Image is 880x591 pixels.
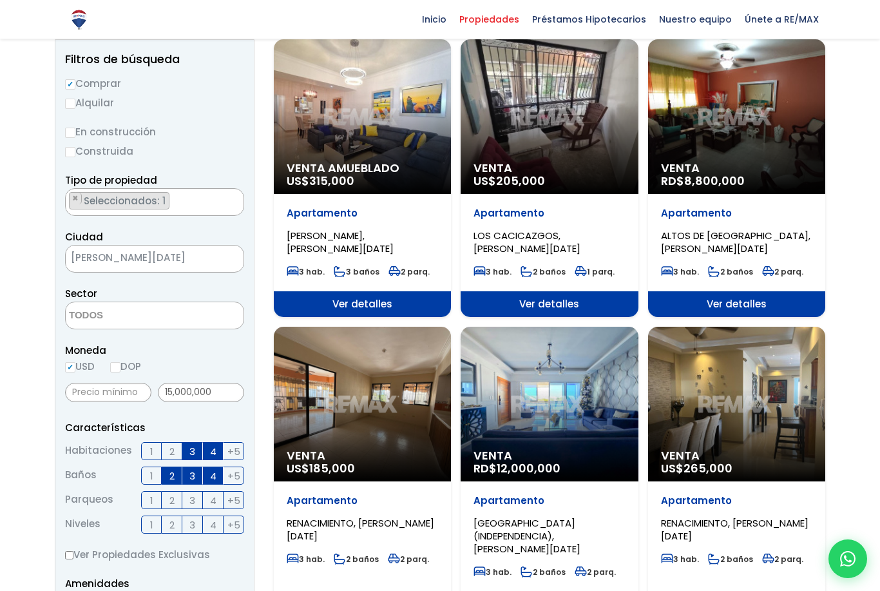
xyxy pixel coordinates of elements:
[287,173,354,189] span: US$
[762,266,803,277] span: 2 parq.
[227,443,240,460] span: +5
[72,193,79,204] span: ×
[334,266,379,277] span: 3 baños
[65,147,75,157] input: Construida
[65,342,244,358] span: Moneda
[150,492,153,509] span: 1
[661,494,812,507] p: Apartamento
[65,95,244,111] label: Alquilar
[388,266,430,277] span: 2 parq.
[224,253,231,265] span: ×
[473,449,625,462] span: Venta
[648,291,825,317] span: Ver detalles
[473,460,560,476] span: RD$
[68,8,90,31] img: Logo de REMAX
[473,567,512,577] span: 3 hab.
[82,194,169,208] span: Seleccionados: 1
[473,207,625,220] p: Apartamento
[473,266,512,277] span: 3 hab.
[66,249,211,267] span: SANTO DOMINGO DE GUZMÁN
[526,10,653,29] span: Préstamos Hipotecarios
[334,554,379,565] span: 2 baños
[227,492,240,509] span: +5
[65,516,100,534] span: Niveles
[65,173,157,187] span: Tipo de propiedad
[661,516,808,543] span: RENACIMIENTO, [PERSON_NAME][DATE]
[230,193,236,204] span: ×
[661,162,812,175] span: Venta
[274,291,451,317] span: Ver detalles
[66,189,73,217] textarea: Search
[453,10,526,29] span: Propiedades
[65,79,75,90] input: Comprar
[274,39,451,317] a: Venta Amueblado US$315,000 Apartamento [PERSON_NAME], [PERSON_NAME][DATE] 3 hab. 3 baños 2 parq. ...
[65,230,103,244] span: Ciudad
[738,10,825,29] span: Únete a RE/MAX
[648,39,825,317] a: Venta RD$8,800,000 Apartamento ALTOS DE [GEOGRAPHIC_DATA], [PERSON_NAME][DATE] 3 hab. 2 baños 2 p...
[708,554,753,565] span: 2 baños
[69,192,169,209] li: APARTAMENTO
[189,492,195,509] span: 3
[661,173,745,189] span: RD$
[169,443,175,460] span: 2
[189,517,195,533] span: 3
[461,291,638,317] span: Ver detalles
[65,75,244,92] label: Comprar
[65,547,244,563] label: Ver Propiedades Exclusivas
[287,207,438,220] p: Apartamento
[65,143,244,159] label: Construida
[661,554,699,565] span: 3 hab.
[287,266,325,277] span: 3 hab.
[762,554,803,565] span: 2 parq.
[65,124,244,140] label: En construcción
[158,383,244,402] input: Precio máximo
[65,128,75,138] input: En construcción
[309,460,355,476] span: 185,000
[65,99,75,109] input: Alquilar
[287,229,394,255] span: [PERSON_NAME], [PERSON_NAME][DATE]
[110,358,141,374] label: DOP
[473,494,625,507] p: Apartamento
[65,420,244,436] p: Características
[211,249,231,269] button: Remove all items
[461,39,638,317] a: Venta US$205,000 Apartamento LOS CACICAZGOS, [PERSON_NAME][DATE] 3 hab. 2 baños 1 parq. Ver detalles
[65,442,132,460] span: Habitaciones
[473,162,625,175] span: Venta
[65,287,97,300] span: Sector
[169,492,175,509] span: 2
[287,516,434,543] span: RENACIMIENTO, [PERSON_NAME][DATE]
[150,443,153,460] span: 1
[150,468,153,484] span: 1
[110,362,120,373] input: DOP
[309,173,354,189] span: 315,000
[227,517,240,533] span: +5
[65,53,244,66] h2: Filtros de búsqueda
[653,10,738,29] span: Nuestro equipo
[227,468,240,484] span: +5
[210,468,216,484] span: 4
[169,468,175,484] span: 2
[661,207,812,220] p: Apartamento
[497,460,560,476] span: 12,000,000
[575,266,615,277] span: 1 parq.
[661,460,732,476] span: US$
[189,443,195,460] span: 3
[287,554,325,565] span: 3 hab.
[661,266,699,277] span: 3 hab.
[150,517,153,533] span: 1
[169,517,175,533] span: 2
[229,192,237,205] button: Remove all items
[496,173,545,189] span: 205,000
[65,362,75,373] input: USD
[287,494,438,507] p: Apartamento
[684,173,745,189] span: 8,800,000
[473,173,545,189] span: US$
[287,460,355,476] span: US$
[521,567,566,577] span: 2 baños
[189,468,195,484] span: 3
[661,449,812,462] span: Venta
[473,229,580,255] span: LOS CACICAZGOS, [PERSON_NAME][DATE]
[521,266,566,277] span: 2 baños
[210,492,216,509] span: 4
[473,516,580,556] span: [GEOGRAPHIC_DATA] (INDEPENDENCIA), [PERSON_NAME][DATE]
